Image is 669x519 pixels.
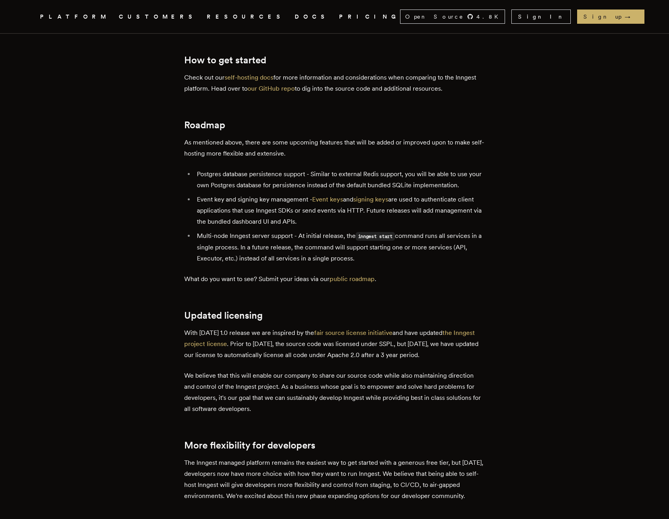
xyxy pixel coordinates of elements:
[194,230,485,264] li: Multi-node Inngest server support - At initial release, the command runs all services in a single...
[40,12,109,22] button: PLATFORM
[184,310,485,321] h2: Updated licensing
[225,74,273,81] a: self-hosting docs
[184,72,485,94] p: Check out our for more information and considerations when comparing to the Inngest platform. Hea...
[339,12,400,22] a: PRICING
[194,169,485,191] li: Postgres database persistence support - Similar to external Redis support, you will be able to us...
[194,194,485,227] li: Event key and signing key management - and are used to authenticate client applications that use ...
[184,137,485,159] p: As mentioned above, there are some upcoming features that will be added or improved upon to make ...
[184,55,485,66] h2: How to get started
[356,232,395,241] code: inngest start
[405,13,464,21] span: Open Source
[184,440,485,451] h2: More flexibility for developers
[119,12,197,22] a: CUSTOMERS
[248,85,295,92] a: our GitHub repo
[476,13,503,21] span: 4.8 K
[207,12,285,22] button: RESOURCES
[184,327,485,361] p: With [DATE] 1.0 release we are inspired by the and have updated . Prior to [DATE], the source cod...
[312,196,343,203] a: Event keys
[314,329,393,336] a: fair source license initiative
[625,13,638,21] span: →
[184,457,485,502] p: The Inngest managed platform remains the easiest way to get started with a generous free tier, bu...
[330,275,375,283] a: public roadmap
[353,196,388,203] a: signing keys
[511,10,571,24] a: Sign In
[577,10,644,24] a: Sign up
[184,274,485,285] p: What do you want to see? Submit your ideas via our .
[184,120,485,131] h2: Roadmap
[295,12,330,22] a: DOCS
[184,370,485,414] p: We believe that this will enable our company to share our source code while also maintaining dire...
